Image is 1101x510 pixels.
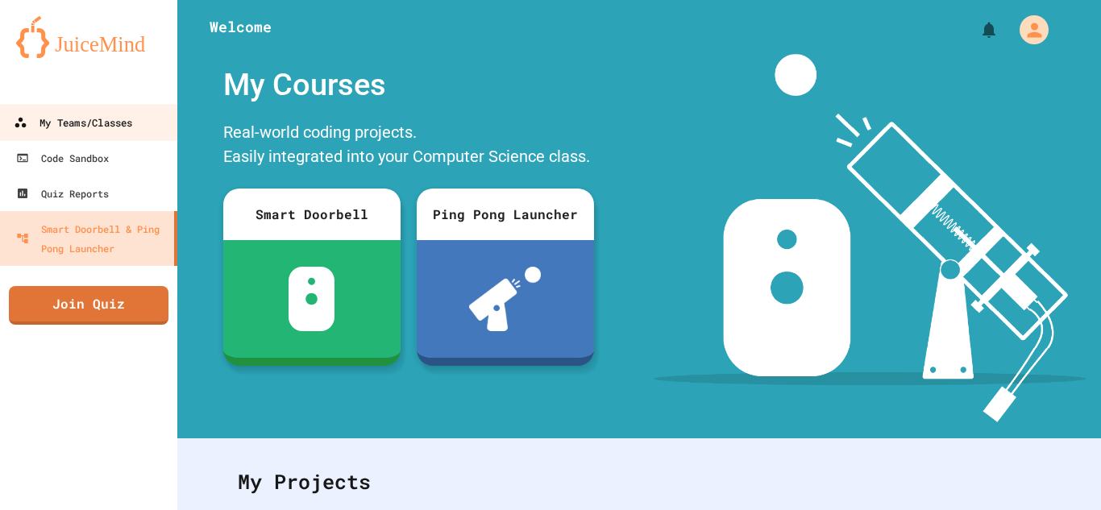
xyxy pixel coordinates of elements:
[654,54,1086,422] img: banner-image-my-projects.png
[215,54,602,116] div: My Courses
[9,286,168,325] a: Join Quiz
[949,16,1003,44] div: My Notifications
[417,189,594,240] div: Ping Pong Launcher
[16,16,161,58] img: logo-orange.svg
[16,219,168,258] div: Smart Doorbell & Ping Pong Launcher
[1003,11,1053,48] div: My Account
[289,267,334,331] img: sdb-white.svg
[16,184,109,203] div: Quiz Reports
[16,148,109,168] div: Code Sandbox
[215,116,602,176] div: Real-world coding projects. Easily integrated into your Computer Science class.
[469,267,541,331] img: ppl-with-ball.png
[14,113,132,133] div: My Teams/Classes
[223,189,401,240] div: Smart Doorbell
